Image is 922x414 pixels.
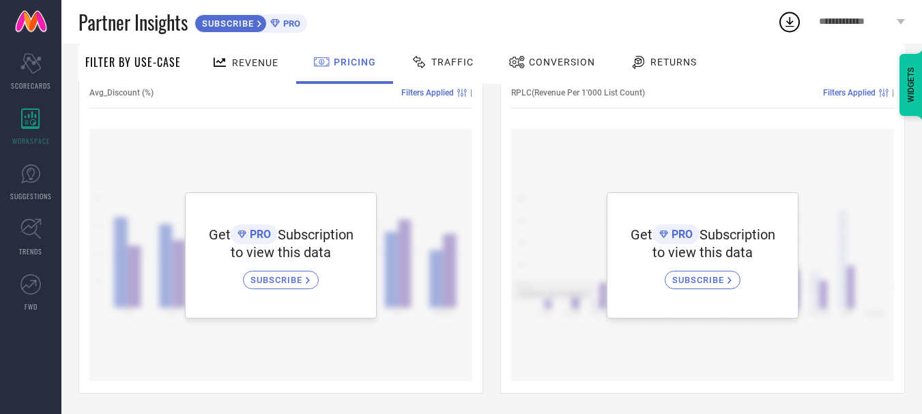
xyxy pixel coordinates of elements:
[401,88,454,98] span: Filters Applied
[209,226,231,243] span: Get
[232,57,278,68] span: Revenue
[85,54,181,70] span: Filter By Use-Case
[470,88,472,98] span: |
[243,261,319,289] a: SUBSCRIBE
[250,275,306,285] span: SUBSCRIBE
[700,226,775,243] span: Subscription
[280,18,300,29] span: PRO
[195,11,307,33] a: SUBSCRIBEPRO
[10,191,52,201] span: SUGGESTIONS
[89,88,154,98] span: Avg_Discount (%)
[12,136,50,146] span: WORKSPACE
[529,57,595,68] span: Conversion
[823,88,876,98] span: Filters Applied
[652,244,753,261] span: to view this data
[511,88,645,98] span: RPLC(Revenue Per 1'000 List Count)
[231,244,331,261] span: to view this data
[650,57,697,68] span: Returns
[195,18,257,29] span: SUBSCRIBE
[278,226,354,243] span: Subscription
[25,301,38,312] span: FWD
[78,8,188,36] span: Partner Insights
[19,246,42,256] span: TRENDS
[631,226,652,243] span: Get
[246,228,271,241] span: PRO
[777,10,802,34] div: Open download list
[334,57,376,68] span: Pricing
[665,261,740,289] a: SUBSCRIBE
[672,275,727,285] span: SUBSCRIBE
[11,80,51,91] span: SCORECARDS
[668,228,693,241] span: PRO
[892,88,894,98] span: |
[431,57,474,68] span: Traffic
